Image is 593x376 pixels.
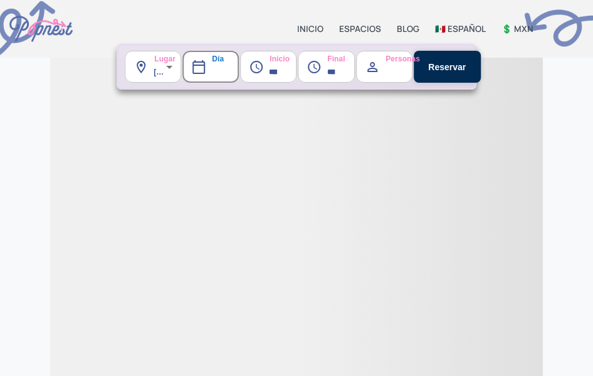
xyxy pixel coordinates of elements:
[339,23,381,34] a: ESPACIOS
[365,45,420,65] label: Personas
[154,51,181,83] div: [GEOGRAPHIC_DATA], CDMX, [GEOGRAPHIC_DATA]
[435,23,486,34] a: 🇲🇽 ESPAÑOL
[397,23,419,34] a: BLOG
[501,23,533,34] a: 💲 MXN
[414,51,481,83] button: Reservar
[134,45,176,65] label: Lugar
[307,45,346,65] label: Final
[249,45,290,65] label: Inicio
[191,45,224,65] label: Día
[297,23,323,34] a: INICIO
[428,62,466,72] strong: Reservar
